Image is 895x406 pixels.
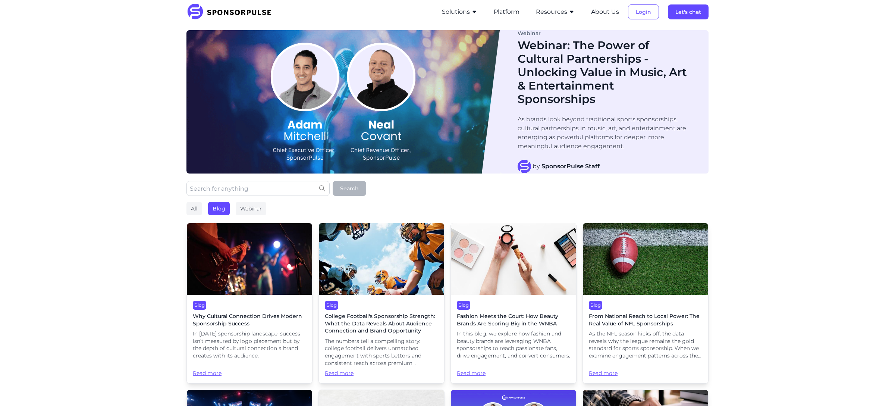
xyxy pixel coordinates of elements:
[518,160,531,173] img: SponsorPulse Staff
[187,223,312,295] img: Neza Dolmo courtesy of Unsplash
[186,223,313,384] a: BlogWhy Cultural Connection Drives Modern Sponsorship SuccessIn [DATE] sponsorship landscape, suc...
[536,7,575,16] button: Resources
[457,301,470,310] div: Blog
[325,313,438,335] span: College Football's Sponsorship Strength: What the Data Reveals About Audience Connection and Bran...
[193,313,306,327] span: Why Cultural Connection Drives Modern Sponsorship Success
[518,31,694,36] div: Webinar
[318,223,445,384] a: BlogCollege Football's Sponsorship Strength: What the Data Reveals About Audience Connection and ...
[325,370,438,377] span: Read more
[193,301,206,310] div: Blog
[442,7,477,16] button: Solutions
[333,181,366,196] button: Search
[186,30,709,174] a: Blog ImageWebinarWebinar: The Power of Cultural Partnerships - Unlocking Value in Music, Art & En...
[319,185,325,191] img: search icon
[591,7,619,16] button: About Us
[325,338,438,367] span: The numbers tell a compelling story: college football delivers unmatched engagement with sports b...
[541,163,600,170] strong: SponsorPulse Staff
[457,313,570,327] span: Fashion Meets the Court: How Beauty Brands Are Scoring Big in the WNBA
[628,9,659,15] a: Login
[591,9,619,15] a: About Us
[583,223,708,295] img: Getty Images courtesy of Unsplash
[518,39,694,106] h1: Webinar: The Power of Cultural Partnerships - Unlocking Value in Music, Art & Entertainment Spons...
[668,4,709,19] button: Let's chat
[589,301,602,310] div: Blog
[589,363,702,377] span: Read more
[457,330,570,359] span: In this blog, we explore how fashion and beauty brands are leveraging WNBA sponsorships to reach ...
[208,202,230,215] div: Blog
[451,223,576,295] img: Image by Curated Lifestyle courtesy of Unsplash
[186,30,500,174] img: Blog Image
[236,202,266,215] div: Webinar
[628,4,659,19] button: Login
[450,223,577,384] a: BlogFashion Meets the Court: How Beauty Brands Are Scoring Big in the WNBAIn this blog, we explor...
[186,202,202,215] div: All
[668,9,709,15] a: Let's chat
[858,370,895,406] iframe: Chat Widget
[193,330,306,359] span: In [DATE] sponsorship landscape, success isn’t measured by logo placement but by the depth of cul...
[589,313,702,327] span: From National Reach to Local Power: The Real Value of NFL Sponsorships
[533,162,600,171] span: by
[193,363,306,377] span: Read more
[494,9,519,15] a: Platform
[186,4,277,20] img: SponsorPulse
[319,223,444,295] img: Getty Images courtesy of Unsplash
[589,330,702,359] span: As the NFL season kicks off, the data reveals why the league remains the gold standard for sports...
[518,115,694,151] p: As brands look beyond traditional sports sponsorships, cultural partnerships in music, art, and e...
[457,363,570,377] span: Read more
[494,7,519,16] button: Platform
[186,181,330,196] input: Search for anything
[582,223,709,384] a: BlogFrom National Reach to Local Power: The Real Value of NFL SponsorshipsAs the NFL season kicks...
[325,301,338,310] div: Blog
